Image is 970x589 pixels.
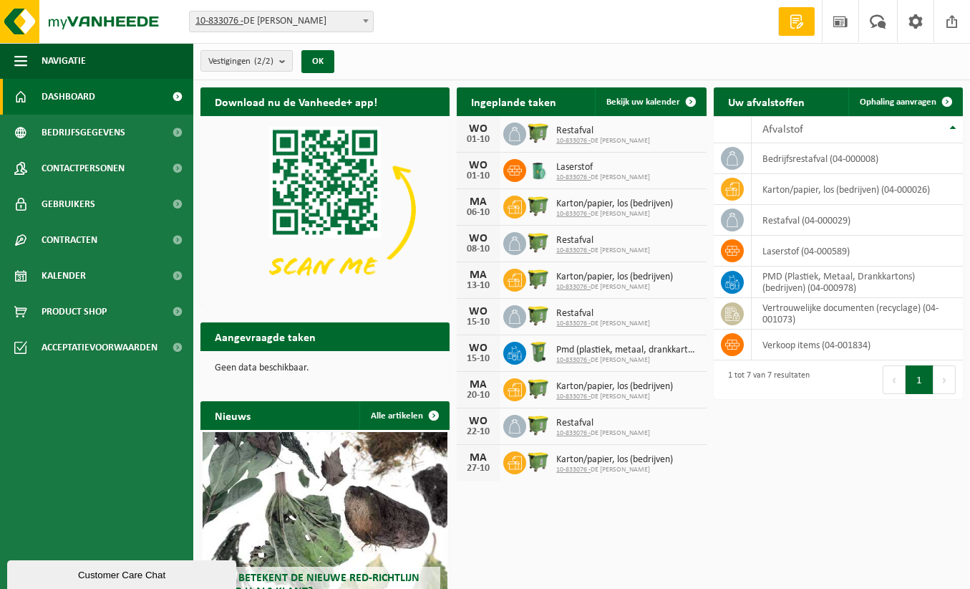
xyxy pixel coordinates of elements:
[42,186,95,222] span: Gebruikers
[526,267,551,291] img: WB-1100-HPE-GN-50
[200,87,392,115] h2: Download nu de Vanheede+ app!
[42,258,86,294] span: Kalender
[556,429,591,437] tcxspan: Call 10-833076 - via 3CX
[526,449,551,474] img: WB-1100-HPE-GN-50
[215,363,435,373] p: Geen data beschikbaar.
[556,173,650,182] span: DE [PERSON_NAME]
[556,137,650,145] span: DE [PERSON_NAME]
[556,272,673,283] span: Karton/papier, los (bedrijven)
[752,236,963,267] td: laserstof (04-000589)
[752,267,963,298] td: PMD (Plastiek, Metaal, Drankkartons) (bedrijven) (04-000978)
[464,208,493,218] div: 06-10
[464,306,493,317] div: WO
[526,157,551,181] img: PB-OT-0200-MET-00-02
[556,393,591,401] tcxspan: Call 10-833076 - via 3CX
[556,283,591,291] tcxspan: Call 10-833076 - via 3CX
[526,413,551,437] img: WB-1100-HPE-GN-50
[848,87,961,116] a: Ophaling aanvragen
[556,320,591,327] tcxspan: Call 10-833076 - via 3CX
[752,174,963,205] td: karton/papier, los (bedrijven) (04-000026)
[464,281,493,291] div: 13-10
[556,466,673,474] span: DE [PERSON_NAME]
[301,50,334,73] button: OK
[556,246,650,255] span: DE [PERSON_NAME]
[556,283,673,292] span: DE [PERSON_NAME]
[464,416,493,427] div: WO
[200,322,330,350] h2: Aangevraagde taken
[556,198,673,210] span: Karton/papier, los (bedrijven)
[556,125,650,137] span: Restafval
[933,365,956,394] button: Next
[195,16,243,27] tcxspan: Call 10-833076 - via 3CX
[556,235,650,246] span: Restafval
[254,57,273,66] count: (2/2)
[208,51,273,72] span: Vestigingen
[42,79,95,115] span: Dashboard
[42,330,157,365] span: Acceptatievoorwaarden
[556,345,699,356] span: Pmd (plastiek, metaal, drankkartons) (bedrijven)
[464,160,493,171] div: WO
[556,454,673,466] span: Karton/papier, los (bedrijven)
[464,123,493,135] div: WO
[556,381,673,393] span: Karton/papier, los (bedrijven)
[200,401,265,429] h2: Nieuws
[906,365,933,394] button: 1
[189,11,374,32] span: 10-833076 - DE WANDELER - TORHOUT
[883,365,906,394] button: Previous
[714,87,819,115] h2: Uw afvalstoffen
[464,233,493,244] div: WO
[752,298,963,330] td: vertrouwelijke documenten (recyclage) (04-001073)
[556,137,591,145] tcxspan: Call 10-833076 - via 3CX
[464,171,493,181] div: 01-10
[200,116,450,303] img: Download de VHEPlus App
[556,173,591,181] tcxspan: Call 10-833076 - via 3CX
[464,354,493,364] div: 15-10
[556,162,650,173] span: Laserstof
[526,340,551,364] img: WB-0240-HPE-GN-50
[42,115,125,150] span: Bedrijfsgegevens
[464,452,493,464] div: MA
[595,87,705,116] a: Bekijk uw kalender
[556,356,699,365] span: DE [PERSON_NAME]
[556,356,591,364] tcxspan: Call 10-833076 - via 3CX
[464,269,493,281] div: MA
[752,143,963,174] td: bedrijfsrestafval (04-000008)
[556,393,673,401] span: DE [PERSON_NAME]
[464,135,493,145] div: 01-10
[556,320,650,328] span: DE [PERSON_NAME]
[556,210,591,218] tcxspan: Call 10-833076 - via 3CX
[7,557,239,589] iframe: chat widget
[860,97,936,107] span: Ophaling aanvragen
[464,244,493,254] div: 08-10
[359,401,448,430] a: Alle artikelen
[200,50,293,72] button: Vestigingen(2/2)
[556,210,673,219] span: DE [PERSON_NAME]
[464,196,493,208] div: MA
[556,246,591,254] tcxspan: Call 10-833076 - via 3CX
[526,120,551,145] img: WB-1100-HPE-GN-50
[464,317,493,327] div: 15-10
[464,343,493,354] div: WO
[752,330,963,360] td: verkoop items (04-001834)
[42,43,86,79] span: Navigatie
[556,308,650,320] span: Restafval
[526,376,551,401] img: WB-1100-HPE-GN-50
[556,418,650,429] span: Restafval
[457,87,571,115] h2: Ingeplande taken
[42,222,97,258] span: Contracten
[556,466,591,474] tcxspan: Call 10-833076 - via 3CX
[752,205,963,236] td: restafval (04-000029)
[721,364,810,396] div: 1 tot 7 van 7 resultaten
[464,379,493,391] div: MA
[464,391,493,401] div: 20-10
[42,294,107,330] span: Product Shop
[464,464,493,474] div: 27-10
[556,429,650,438] span: DE [PERSON_NAME]
[526,303,551,327] img: WB-1100-HPE-GN-50
[526,193,551,218] img: WB-1100-HPE-GN-50
[606,97,680,107] span: Bekijk uw kalender
[526,230,551,254] img: WB-1100-HPE-GN-50
[464,427,493,437] div: 22-10
[42,150,125,186] span: Contactpersonen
